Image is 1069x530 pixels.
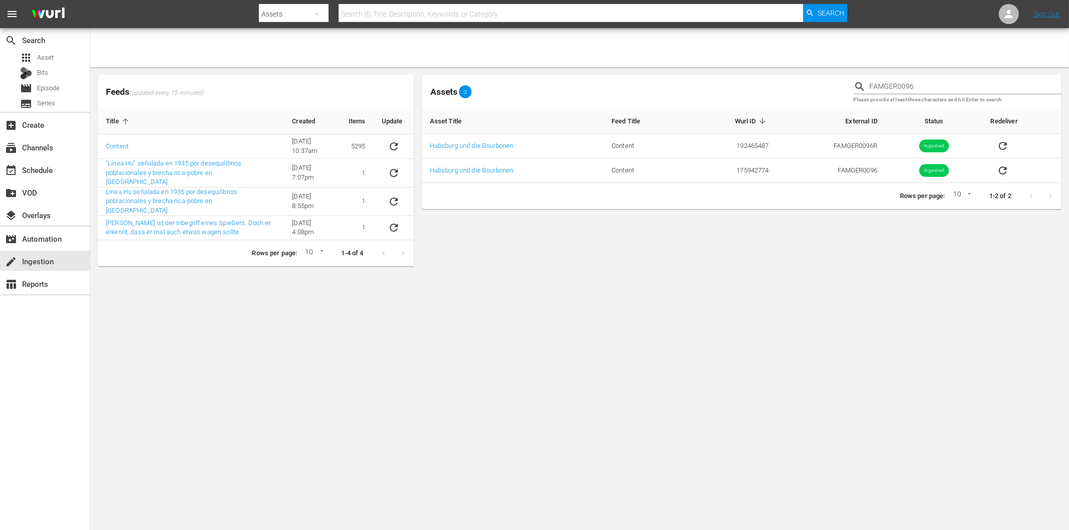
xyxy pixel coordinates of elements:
[777,158,885,183] td: FAMGER0096
[37,83,60,93] span: Episode
[20,67,32,79] div: Bits
[106,219,271,236] a: [PERSON_NAME] ist der Inbegriff eines Spießers. Doch er erkennt, dass er mal auch etwas wagen sol...
[37,98,55,108] span: Series
[5,210,17,222] span: Overlays
[98,109,414,240] table: sticky table
[106,142,128,150] a: Content
[374,109,414,134] th: Update
[37,68,48,78] span: Bits
[854,96,1061,104] p: Please provide at least three characters and hit Enter to search
[983,108,1061,134] th: Redeliver
[301,246,325,261] div: 10
[341,134,374,159] td: 5295
[430,116,475,125] span: Asset Title
[24,3,72,26] img: ans4CAIJ8jUAAAAAAAAAAAAAAAAAAAAAAAAgQb4GAAAAAAAAAAAAAAAAAAAAAAAAJMjXAAAAAAAAAAAAAAAAAAAAAAAAgAT5G...
[5,233,17,245] span: movie_filter
[5,256,17,268] span: Ingestion
[98,84,414,100] span: Feeds
[284,188,341,216] td: [DATE] 8:55pm
[37,53,54,63] span: Asset
[20,82,32,94] span: Episode
[430,87,457,97] span: Assets
[603,108,685,134] th: Feed Title
[603,134,685,158] td: Content
[341,109,374,134] th: Items
[5,142,17,154] span: Channels
[341,216,374,240] td: 1
[422,108,1061,183] table: sticky table
[1033,10,1059,18] a: Sign Out
[919,142,949,150] span: Ingested
[885,108,983,134] th: Status
[341,188,374,216] td: 1
[342,249,364,258] p: 1-4 of 4
[6,8,18,20] span: menu
[603,158,685,183] td: Content
[129,89,203,97] span: (updated every 15 minutes)
[685,134,777,158] td: 192465487
[430,142,514,149] a: Habsburg und die Bourbonen
[803,4,847,22] button: Search
[919,167,949,174] span: Ingested
[459,89,472,95] span: 2
[106,159,241,186] a: "Línea Hu" señalada en 1935 por desequilibrios poblacionales y brecha rica-pobre en [GEOGRAPHIC_D...
[284,134,341,159] td: [DATE] 10:37am
[106,117,132,126] span: Title
[735,116,769,125] span: Wurl ID
[5,119,17,131] span: Create
[292,117,328,126] span: Created
[949,189,973,204] div: 10
[20,52,32,64] span: Asset
[900,192,945,201] p: Rows per page:
[777,134,885,158] td: FAMGER0096R
[685,158,777,183] td: 175942774
[5,35,17,47] span: Search
[252,249,297,258] p: Rows per page:
[777,108,885,134] th: External ID
[284,216,341,240] td: [DATE] 4:08pm
[5,187,17,199] span: VOD
[341,159,374,188] td: 1
[106,188,237,214] a: Línea Hu señalada en 1935 por desequilibrios poblacionales y brecha rica-pobre en [GEOGRAPHIC_DATA].
[5,278,17,290] span: Reports
[20,98,32,110] span: Series
[430,166,514,174] a: Habsburg und die Bourbonen
[5,164,17,176] span: Schedule
[989,192,1011,201] p: 1-2 of 2
[284,159,341,188] td: [DATE] 7:07pm
[870,79,1061,94] input: Search Title, Series Title, Wurl ID or External ID
[818,4,844,22] span: Search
